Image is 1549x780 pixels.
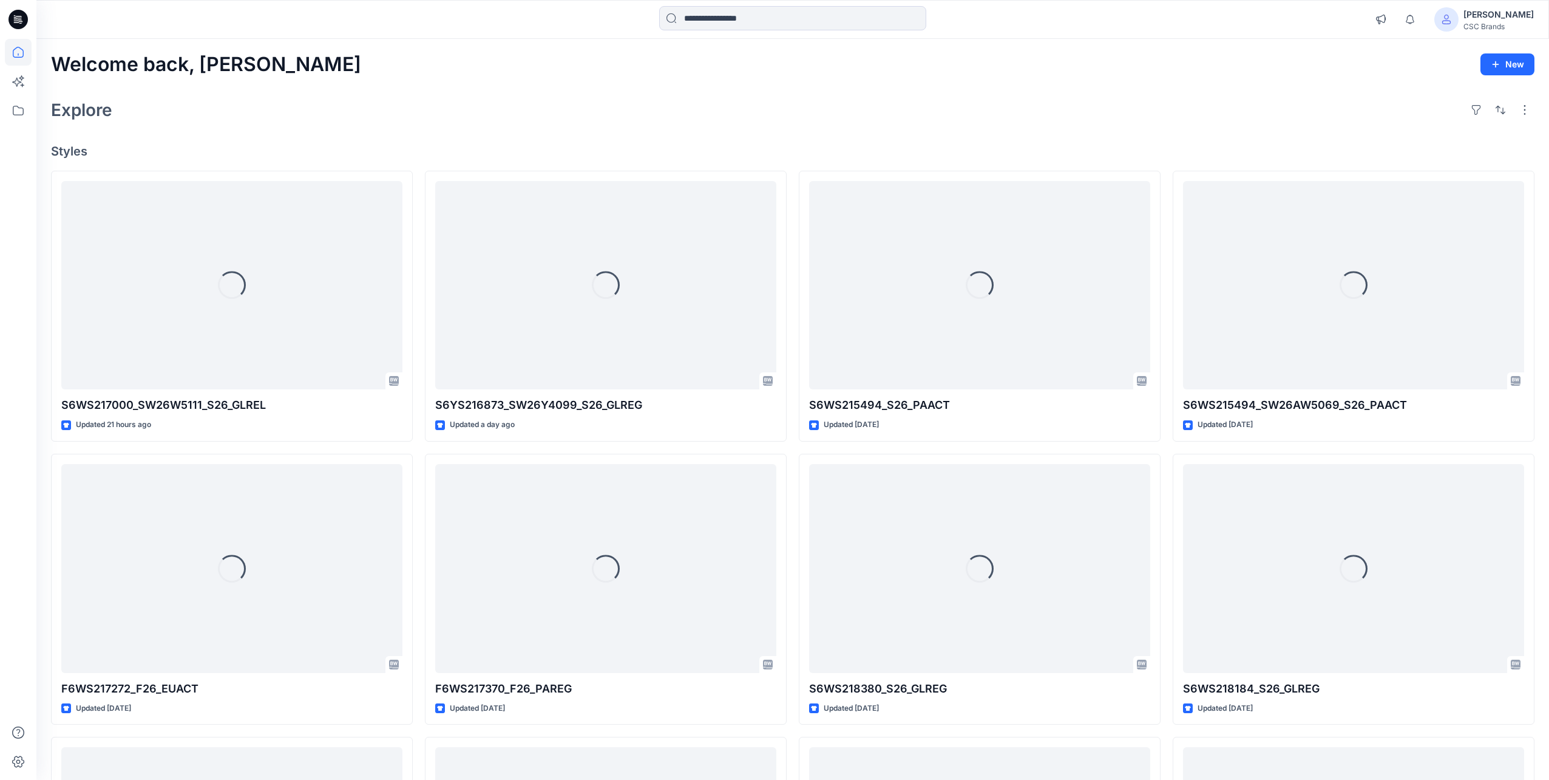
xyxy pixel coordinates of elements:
p: S6WS215494_SW26AW5069_S26_PAACT [1183,397,1524,414]
p: S6YS216873_SW26Y4099_S26_GLREG [435,397,776,414]
p: Updated [DATE] [1198,419,1253,431]
p: Updated 21 hours ago [76,419,151,431]
p: S6WS215494_S26_PAACT [809,397,1150,414]
h2: Explore [51,100,112,120]
p: Updated a day ago [450,419,515,431]
p: S6WS218184_S26_GLREG [1183,680,1524,697]
p: Updated [DATE] [824,702,879,715]
p: Updated [DATE] [450,702,505,715]
p: F6WS217370_F26_PAREG [435,680,776,697]
p: Updated [DATE] [76,702,131,715]
p: Updated [DATE] [1198,702,1253,715]
div: CSC Brands [1463,22,1534,31]
button: New [1480,53,1534,75]
p: S6WS217000_SW26W5111_S26_GLREL [61,397,402,414]
p: S6WS218380_S26_GLREG [809,680,1150,697]
p: F6WS217272_F26_EUACT [61,680,402,697]
svg: avatar [1442,15,1451,24]
h4: Styles [51,144,1534,159]
h2: Welcome back, [PERSON_NAME] [51,53,361,76]
div: [PERSON_NAME] [1463,7,1534,22]
p: Updated [DATE] [824,419,879,431]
